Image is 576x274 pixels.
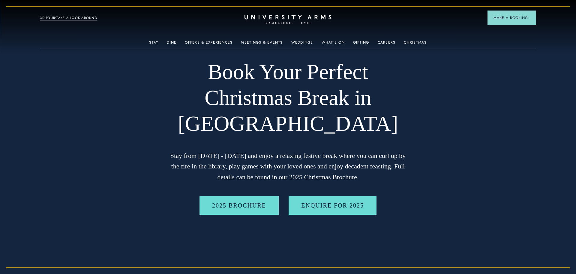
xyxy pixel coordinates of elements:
p: Stay from [DATE] - [DATE] and enjoy a relaxing festive break where you can curl up by the fire in... [168,150,408,182]
a: Home [244,15,331,24]
h1: Book Your Perfect Christmas Break in [GEOGRAPHIC_DATA] [168,59,408,137]
a: Enquire for 2025 [289,196,376,215]
a: Weddings [291,40,313,48]
a: 2025 BROCHURE [199,196,279,215]
a: 3D TOUR:TAKE A LOOK AROUND [40,15,97,21]
a: Christmas [404,40,427,48]
a: Offers & Experiences [185,40,232,48]
a: Dine [167,40,176,48]
img: Arrow icon [528,17,530,19]
a: Stay [149,40,158,48]
a: Meetings & Events [241,40,283,48]
span: Make a Booking [493,15,530,20]
a: Careers [378,40,396,48]
a: What's On [322,40,345,48]
button: Make a BookingArrow icon [487,11,536,25]
a: Gifting [353,40,369,48]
